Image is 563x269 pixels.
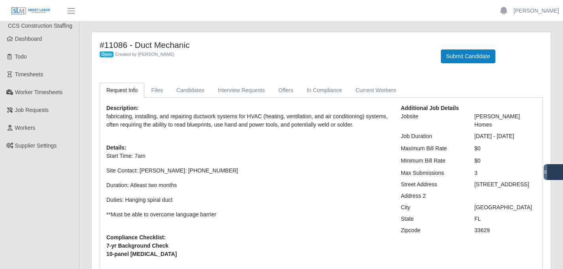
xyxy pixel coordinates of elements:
[211,83,272,98] a: Interview Requests
[469,157,542,165] div: $0
[106,210,389,219] p: **Must be able to overcome language barrier
[15,142,57,149] span: Supplier Settings
[8,23,72,29] span: CCS Construction Staffing
[15,89,62,95] span: Worker Timesheets
[469,132,542,140] div: [DATE] - [DATE]
[15,53,27,60] span: Todo
[401,105,459,111] b: Additional Job Details
[514,7,559,15] a: [PERSON_NAME]
[300,83,349,98] a: In Compliance
[395,144,469,153] div: Maximum Bill Rate
[100,83,144,98] a: Request Info
[469,226,542,235] div: 33629
[170,83,211,98] a: Candidates
[100,51,113,58] span: Open
[469,180,542,189] div: [STREET_ADDRESS]
[144,83,170,98] a: Files
[272,83,300,98] a: Offers
[106,167,389,175] p: Site Contact: [PERSON_NAME]: [PHONE_NUMBER]
[11,7,51,15] img: SLM Logo
[106,181,389,189] p: Duration: Atleast two months
[15,71,43,78] span: Timesheets
[106,234,166,241] b: Compliance Checklist:
[106,105,139,111] b: Description:
[395,192,469,200] div: Address 2
[100,40,429,50] h4: #11086 - Duct Mechanic
[395,157,469,165] div: Minimum Bill Rate
[469,112,542,129] div: [PERSON_NAME] Homes
[115,52,174,57] span: Created by [PERSON_NAME]
[15,36,42,42] span: Dashboard
[106,112,389,129] p: fabricating, installing, and repairing ductwork systems for HVAC (heating, ventilation, and air c...
[395,226,469,235] div: Zipcode
[15,125,36,131] span: Workers
[15,107,49,113] span: Job Requests
[349,83,402,98] a: Current Workers
[106,250,389,258] span: 10-panel [MEDICAL_DATA]
[469,215,542,223] div: FL
[106,144,127,151] b: Details:
[395,203,469,212] div: City
[395,132,469,140] div: Job Duration
[469,144,542,153] div: $0
[441,49,495,63] button: Submit Candidate
[106,196,389,204] p: Duties: Hanging spiral duct
[106,242,389,250] span: 7-yr Background Check
[395,169,469,177] div: Max Submissions
[395,215,469,223] div: State
[106,152,389,160] p: Start Time: 7am
[469,203,542,212] div: [GEOGRAPHIC_DATA]
[395,112,469,129] div: Jobsite
[469,169,542,177] div: 3
[395,180,469,189] div: Street Address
